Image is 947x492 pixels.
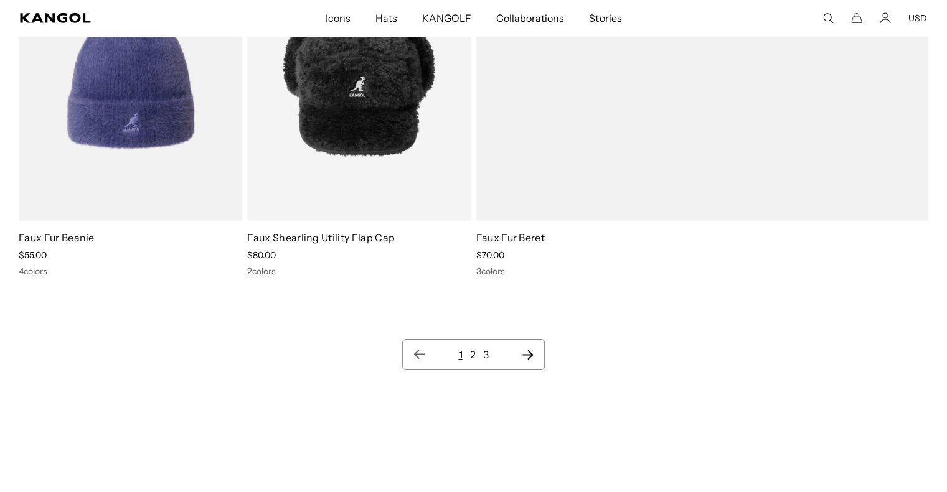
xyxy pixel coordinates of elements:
div: 4 colors [19,266,242,277]
span: $80.00 [247,249,276,261]
button: Cart [851,12,862,24]
button: USD [908,12,927,24]
div: 2 colors [247,266,471,277]
a: 3 page [483,348,489,361]
span: $55.00 [19,249,47,261]
div: 3 colors [476,266,929,277]
a: 2 page [469,348,475,361]
a: Faux Fur Beanie [19,231,95,244]
a: Account [880,12,891,24]
a: Kangol [20,13,215,23]
a: 1 page [458,348,462,361]
a: Faux Shearling Utility Flap Cap [247,231,395,244]
a: Faux Fur Beret [476,231,545,244]
span: $70.00 [476,249,504,261]
summary: Search here [822,12,834,24]
a: Next page [521,348,534,361]
nav: Pagination [402,339,544,370]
